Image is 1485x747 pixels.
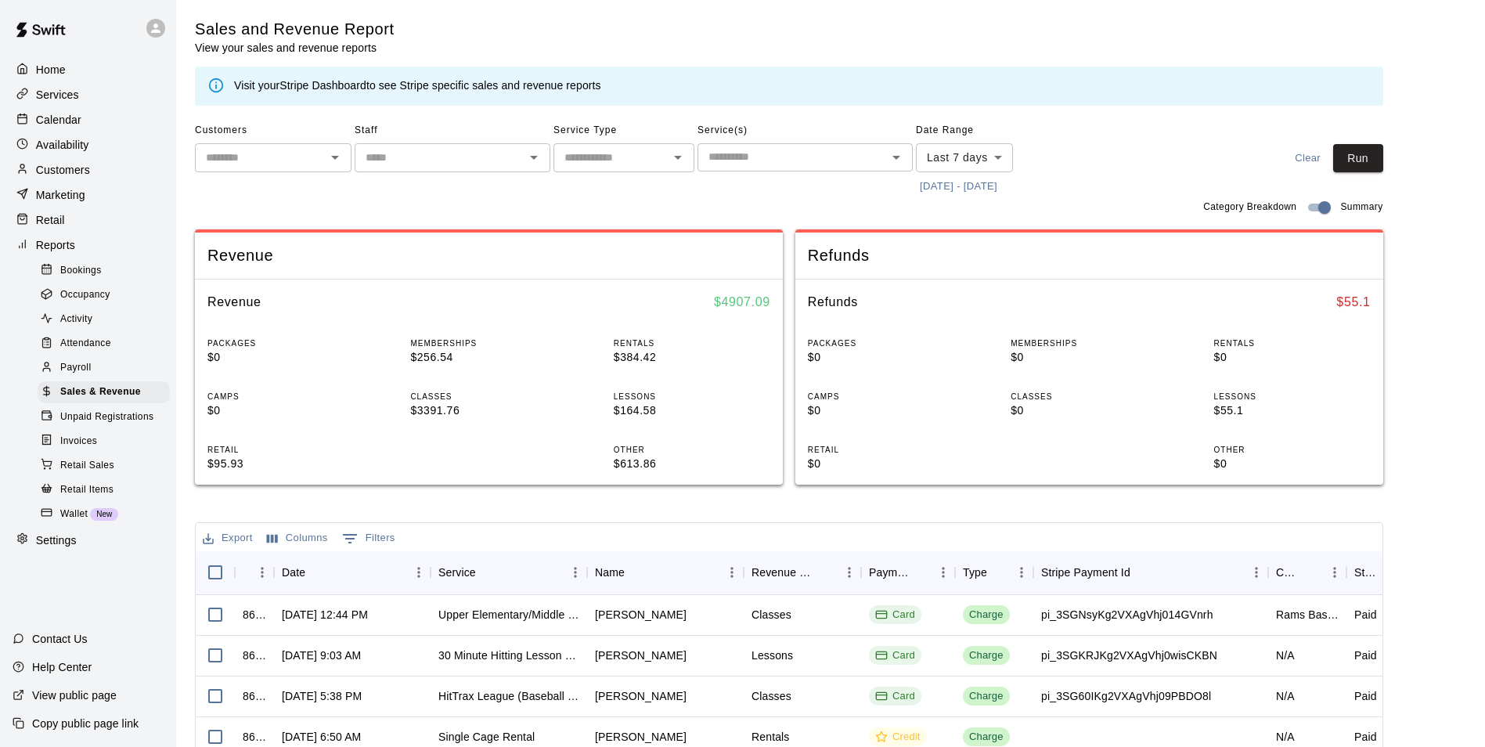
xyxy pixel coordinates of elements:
p: Retail [36,212,65,228]
div: Customers [13,158,164,182]
span: Refunds [808,245,1371,266]
div: Coupon [1268,550,1346,594]
div: Single Cage Rental [438,729,535,745]
span: New [90,510,118,518]
div: HitTrax League (Baseball & Softball) [438,688,579,704]
p: Copy public page link [32,716,139,731]
p: $164.58 [614,402,770,419]
span: Invoices [60,434,97,449]
a: Payroll [38,356,176,381]
a: Occupancy [38,283,176,307]
div: Bookings [38,260,170,282]
h6: $ 55.1 [1336,292,1370,312]
button: Sort [1301,561,1323,583]
p: Marketing [36,187,85,203]
p: RETAIL [207,444,364,456]
div: Classes [752,607,791,622]
div: Rentals [752,729,790,745]
div: 864063 [243,648,266,663]
p: Settings [36,532,77,548]
p: $0 [808,349,964,366]
button: Sort [910,561,932,583]
p: Contact Us [32,631,88,647]
p: OTHER [1214,444,1371,456]
p: View public page [32,687,117,703]
button: Select columns [263,526,332,550]
span: Service Type [553,118,694,143]
button: Show filters [338,526,399,551]
div: Availability [13,133,164,157]
div: Activity [38,309,170,330]
div: Oct 8, 2025, 6:50 AM [282,729,361,745]
div: Service [438,550,476,594]
div: WalletNew [38,503,170,525]
div: pi_3SGNsyKg2VXAgVhj014GVnrh [1041,607,1213,622]
p: Customers [36,162,90,178]
div: Reports [13,233,164,257]
h6: $ 4907.09 [714,292,770,312]
button: Sort [625,561,647,583]
p: RENTALS [1214,337,1371,349]
p: $0 [1214,456,1371,472]
div: Service [431,550,587,594]
p: $0 [1214,349,1371,366]
p: PACKAGES [207,337,364,349]
div: Credit [875,730,921,745]
div: Paid [1354,648,1377,663]
p: Availability [36,137,89,153]
button: Open [885,146,907,168]
div: Attendance [38,333,170,355]
div: Visit your to see Stripe specific sales and revenue reports [234,78,601,95]
button: Menu [1245,561,1268,584]
span: Retail Sales [60,458,114,474]
div: 861809 [243,729,266,745]
a: Invoices [38,429,176,453]
div: N/A [1276,688,1295,704]
div: Date [274,550,431,594]
span: Occupancy [60,287,110,303]
p: Services [36,87,79,103]
button: Open [324,146,346,168]
div: Paid [1354,607,1377,622]
button: Run [1333,144,1383,173]
div: N/A [1276,648,1295,663]
div: Last 7 days [916,143,1013,172]
div: Invoices [38,431,170,453]
div: Payroll [38,357,170,379]
button: Menu [932,561,955,584]
p: $0 [808,456,964,472]
p: $613.86 [614,456,770,472]
p: $0 [207,402,364,419]
p: $0 [1011,402,1167,419]
div: Charge [969,689,1004,704]
div: Coupon [1276,550,1301,594]
div: Oct 9, 2025, 12:44 PM [282,607,368,622]
a: Calendar [13,108,164,132]
div: Charge [969,648,1004,663]
p: $256.54 [410,349,567,366]
div: Classes [752,688,791,704]
span: Staff [355,118,550,143]
button: Export [199,526,257,550]
button: Menu [407,561,431,584]
button: Menu [1323,561,1346,584]
p: $384.42 [614,349,770,366]
a: Marketing [13,183,164,207]
span: Customers [195,118,351,143]
a: Stripe Dashboard [279,79,366,92]
a: Retail [13,208,164,232]
div: Rams Baseball Club [1276,607,1339,622]
div: Andrew egland [595,729,687,745]
span: Wallet [60,507,88,522]
a: Retail Items [38,478,176,502]
div: Lessons [752,648,793,663]
p: CAMPS [207,391,364,402]
p: Home [36,62,66,78]
p: MEMBERSHIPS [1011,337,1167,349]
div: Paid [1354,688,1377,704]
div: Type [955,550,1033,594]
button: Sort [987,561,1009,583]
div: InvoiceId [235,550,274,594]
p: View your sales and revenue reports [195,40,395,56]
